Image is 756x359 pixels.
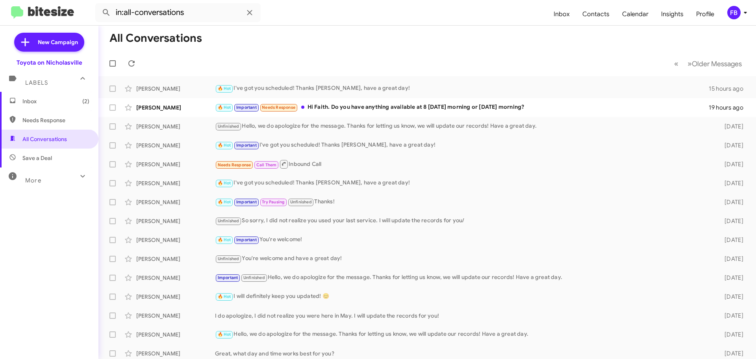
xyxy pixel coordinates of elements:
span: Unfinished [218,218,239,223]
div: [DATE] [712,123,750,130]
div: Hello, we do apologize for the message. Thanks for letting us know, we will update our records! H... [215,330,712,339]
span: Important [236,199,257,205]
div: [PERSON_NAME] [136,123,215,130]
div: [PERSON_NAME] [136,160,215,168]
div: So sorry, I did not realize you used your last service. I will update the records for you/ [215,216,712,225]
span: « [674,59,678,69]
span: (2) [82,97,89,105]
span: Needs Response [218,162,251,167]
div: Inbound Call [215,159,712,169]
div: I will definitely keep you updated! 😊 [215,292,712,301]
a: Contacts [576,3,616,26]
div: [PERSON_NAME] [136,198,215,206]
button: FB [721,6,747,19]
span: Needs Response [22,116,89,124]
div: You're welcome! [215,235,712,244]
div: [DATE] [712,255,750,263]
div: [PERSON_NAME] [136,312,215,320]
span: 🔥 Hot [218,332,231,337]
span: 🔥 Hot [218,143,231,148]
div: [PERSON_NAME] [136,331,215,339]
div: [PERSON_NAME] [136,350,215,357]
div: [PERSON_NAME] [136,141,215,149]
span: 🔥 Hot [218,180,231,186]
div: I've got you scheduled! Thanks [PERSON_NAME], have a great day! [215,84,709,93]
div: [DATE] [712,217,750,225]
div: [DATE] [712,160,750,168]
div: [PERSON_NAME] [136,217,215,225]
span: Labels [25,79,48,86]
div: Toyota on Nicholasville [17,59,82,67]
span: All Conversations [22,135,67,143]
div: [DATE] [712,179,750,187]
div: [DATE] [712,293,750,301]
span: Inbox [22,97,89,105]
h1: All Conversations [109,32,202,45]
span: Unfinished [290,199,312,205]
span: More [25,177,41,184]
div: Thanks! [215,197,712,206]
span: Older Messages [692,60,742,68]
div: [DATE] [712,312,750,320]
span: Save a Deal [22,154,52,162]
div: Hello, we do apologize for the message. Thanks for letting us know, we will update our records! H... [215,273,712,282]
span: Call Them [256,162,277,167]
div: [DATE] [712,274,750,282]
span: Try Pausing [262,199,285,205]
span: Needs Response [262,105,295,110]
a: Profile [690,3,721,26]
button: Next [683,56,747,72]
span: 🔥 Hot [218,294,231,299]
div: [DATE] [712,141,750,149]
span: New Campaign [38,38,78,46]
div: I've got you scheduled! Thanks [PERSON_NAME], have a great day! [215,141,712,150]
span: Important [236,237,257,242]
span: 🔥 Hot [218,86,231,91]
span: » [687,59,692,69]
div: [DATE] [712,198,750,206]
span: Unfinished [243,275,265,280]
input: Search [95,3,261,22]
div: FB [727,6,741,19]
span: Important [236,143,257,148]
span: Unfinished [218,256,239,261]
div: 19 hours ago [709,104,750,112]
nav: Page navigation example [670,56,747,72]
div: Hi Faith. Do you have anything available at 8 [DATE] morning or [DATE] morning? [215,103,709,112]
span: Important [236,105,257,110]
div: [PERSON_NAME] [136,179,215,187]
span: 🔥 Hot [218,199,231,205]
button: Previous [669,56,683,72]
div: [DATE] [712,331,750,339]
div: I've got you scheduled! Thanks [PERSON_NAME], have a great day! [215,179,712,188]
span: Unfinished [218,124,239,129]
a: Calendar [616,3,655,26]
a: Insights [655,3,690,26]
div: [DATE] [712,350,750,357]
a: New Campaign [14,33,84,52]
div: Great, what day and time works best for you? [215,350,712,357]
div: You're welcome and have a great day! [215,254,712,263]
div: [PERSON_NAME] [136,236,215,244]
div: Hello, we do apologize for the message. Thanks for letting us know, we will update our records! H... [215,122,712,131]
div: [PERSON_NAME] [136,104,215,112]
div: [DATE] [712,236,750,244]
span: 🔥 Hot [218,237,231,242]
div: [PERSON_NAME] [136,293,215,301]
div: [PERSON_NAME] [136,85,215,93]
a: Inbox [547,3,576,26]
span: 🔥 Hot [218,105,231,110]
span: Important [218,275,238,280]
div: [PERSON_NAME] [136,274,215,282]
div: 15 hours ago [709,85,750,93]
div: I do apologize, I did not realize you were here in May. I will update the records for you! [215,312,712,320]
div: [PERSON_NAME] [136,255,215,263]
